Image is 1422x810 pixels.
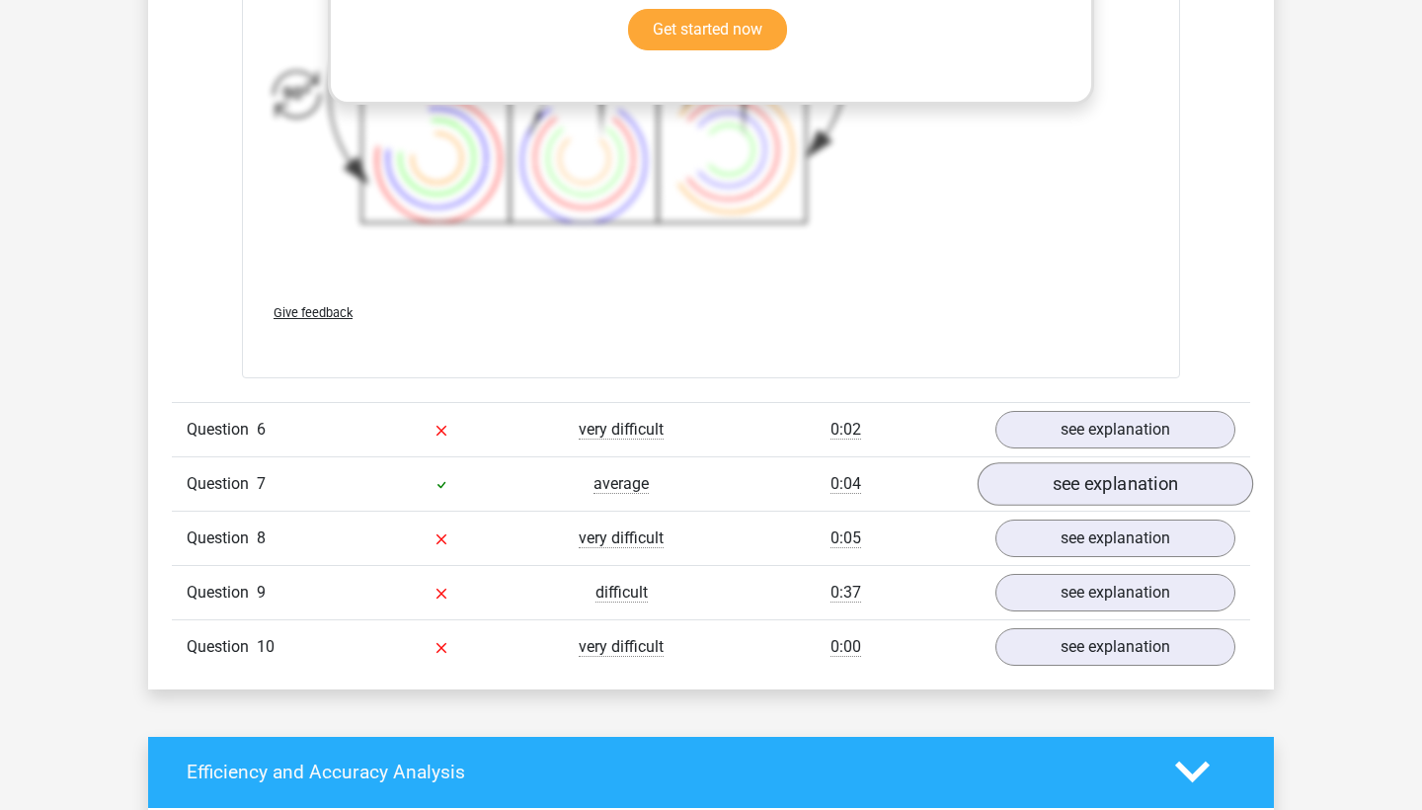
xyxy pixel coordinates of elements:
[579,528,664,548] span: very difficult
[830,474,861,494] span: 0:04
[187,472,257,496] span: Question
[579,420,664,440] span: very difficult
[830,420,861,440] span: 0:02
[995,520,1235,557] a: see explanation
[978,462,1253,506] a: see explanation
[995,628,1235,666] a: see explanation
[579,637,664,657] span: very difficult
[995,574,1235,611] a: see explanation
[595,583,648,603] span: difficult
[830,528,861,548] span: 0:05
[257,420,266,439] span: 6
[593,474,649,494] span: average
[187,581,257,605] span: Question
[830,583,861,603] span: 0:37
[274,305,353,320] span: Give feedback
[257,637,275,656] span: 10
[187,418,257,442] span: Question
[995,411,1235,448] a: see explanation
[628,9,787,50] a: Get started now
[187,526,257,550] span: Question
[830,637,861,657] span: 0:00
[187,761,1145,783] h4: Efficiency and Accuracy Analysis
[187,635,257,659] span: Question
[257,528,266,547] span: 8
[257,583,266,602] span: 9
[257,474,266,493] span: 7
